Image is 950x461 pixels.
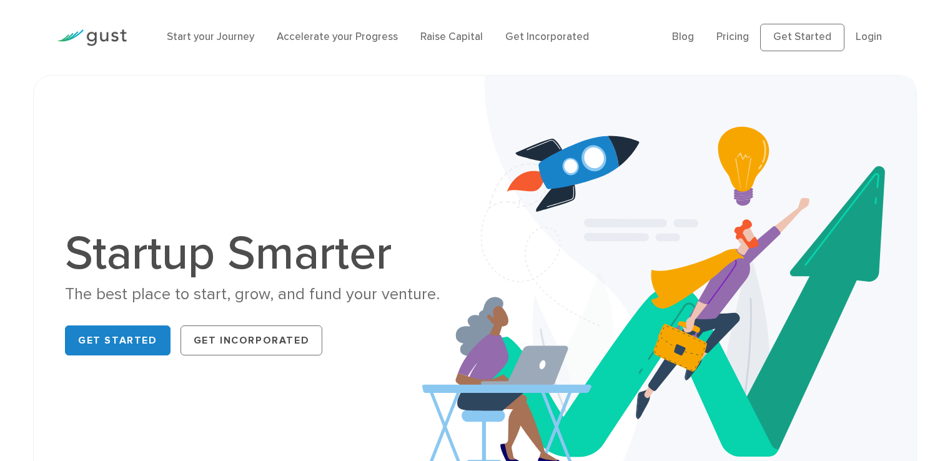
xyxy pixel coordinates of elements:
[57,29,127,46] img: Gust Logo
[65,230,465,277] h1: Startup Smarter
[716,31,749,43] a: Pricing
[505,31,589,43] a: Get Incorporated
[277,31,398,43] a: Accelerate your Progress
[856,31,882,43] a: Login
[65,284,465,305] div: The best place to start, grow, and fund your venture.
[672,31,694,43] a: Blog
[65,325,171,355] a: Get Started
[167,31,254,43] a: Start your Journey
[181,325,323,355] a: Get Incorporated
[420,31,483,43] a: Raise Capital
[760,24,844,51] a: Get Started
